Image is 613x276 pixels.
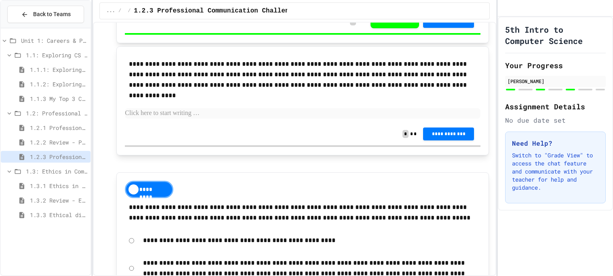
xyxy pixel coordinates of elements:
[30,182,87,190] span: 1.3.1 Ethics in Computer Science
[30,65,87,74] span: 1.1.1: Exploring CS Careers
[134,6,297,16] span: 1.2.3 Professional Communication Challenge
[7,6,84,23] button: Back to Teams
[30,211,87,219] span: 1.3.3 Ethical dilemma reflections
[30,123,87,132] span: 1.2.1 Professional Communication
[505,101,606,112] h2: Assignment Details
[26,109,87,117] span: 1.2: Professional Communication
[21,36,87,45] span: Unit 1: Careers & Professionalism
[118,8,121,14] span: /
[30,94,87,103] span: 1.1.3 My Top 3 CS Careers!
[30,80,87,88] span: 1.1.2: Exploring CS Careers - Review
[30,153,87,161] span: 1.2.3 Professional Communication Challenge
[30,196,87,205] span: 1.3.2 Review - Ethics in Computer Science
[512,151,599,192] p: Switch to "Grade View" to access the chat feature and communicate with your teacher for help and ...
[512,138,599,148] h3: Need Help?
[30,138,87,146] span: 1.2.2 Review - Professional Communication
[505,24,606,46] h1: 5th Intro to Computer Science
[33,10,71,19] span: Back to Teams
[26,51,87,59] span: 1.1: Exploring CS Careers
[505,115,606,125] div: No due date set
[128,8,131,14] span: /
[106,8,115,14] span: ...
[26,167,87,176] span: 1.3: Ethics in Computing
[505,60,606,71] h2: Your Progress
[508,77,603,85] div: [PERSON_NAME]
